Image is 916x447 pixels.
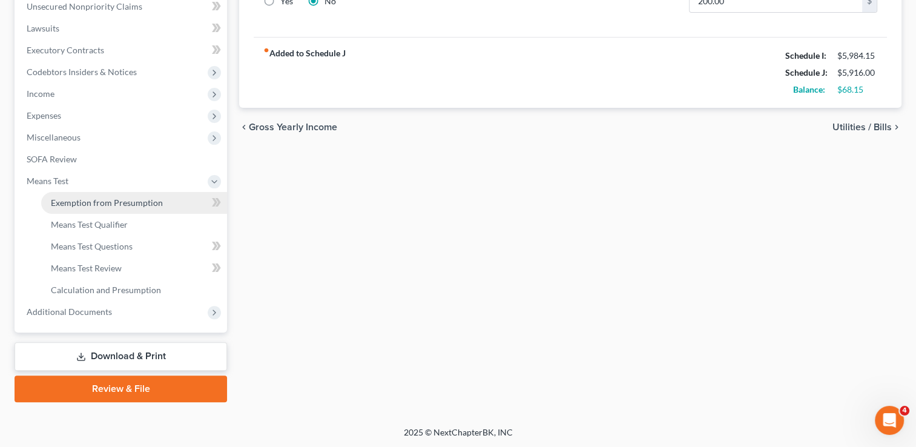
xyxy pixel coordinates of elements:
div: $5,984.15 [837,50,877,62]
iframe: Intercom live chat [875,406,904,435]
span: Codebtors Insiders & Notices [27,67,137,77]
span: Means Test Review [51,263,122,273]
a: Calculation and Presumption [41,279,227,301]
a: Means Test Qualifier [41,214,227,236]
i: chevron_left [239,122,249,132]
button: Utilities / Bills chevron_right [832,122,901,132]
div: $5,916.00 [837,67,877,79]
strong: Added to Schedule J [263,47,346,98]
span: Expenses [27,110,61,121]
div: $68.15 [837,84,877,96]
strong: Balance: [793,84,825,94]
strong: Schedule J: [785,67,828,78]
span: Lawsuits [27,23,59,33]
span: Additional Documents [27,306,112,317]
span: Calculation and Presumption [51,285,161,295]
span: Executory Contracts [27,45,104,55]
strong: Schedule I: [785,50,826,61]
a: Review & File [15,376,227,402]
span: Means Test Questions [51,241,133,251]
span: Miscellaneous [27,132,81,142]
span: Exemption from Presumption [51,197,163,208]
button: chevron_left Gross Yearly Income [239,122,337,132]
i: fiber_manual_record [263,47,269,53]
a: Means Test Review [41,257,227,279]
span: Means Test Qualifier [51,219,128,230]
i: chevron_right [892,122,901,132]
a: Download & Print [15,342,227,371]
a: SOFA Review [17,148,227,170]
a: Means Test Questions [41,236,227,257]
a: Exemption from Presumption [41,192,227,214]
span: SOFA Review [27,154,77,164]
a: Executory Contracts [17,39,227,61]
span: Gross Yearly Income [249,122,337,132]
span: Utilities / Bills [832,122,892,132]
span: 4 [900,406,909,416]
span: Income [27,88,54,99]
span: Unsecured Nonpriority Claims [27,1,142,12]
a: Lawsuits [17,18,227,39]
span: Means Test [27,176,68,186]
